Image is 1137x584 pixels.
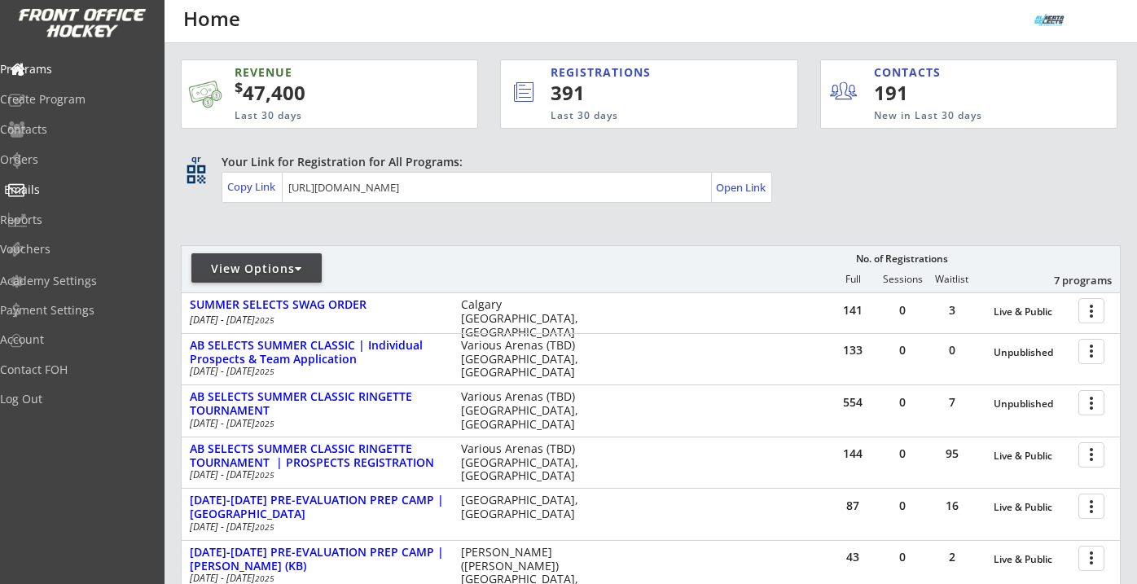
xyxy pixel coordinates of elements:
[994,554,1070,565] div: Live & Public
[828,448,877,459] div: 144
[190,390,444,418] div: AB SELECTS SUMMER CLASSIC RINGETTE TOURNAMENT
[878,500,927,512] div: 0
[190,339,444,367] div: AB SELECTS SUMMER CLASSIC | Individual Prospects & Team Application
[190,573,439,583] div: [DATE] - [DATE]
[1078,390,1104,415] button: more_vert
[716,176,767,199] a: Open Link
[928,397,977,408] div: 7
[461,390,589,431] div: Various Arenas (TBD) [GEOGRAPHIC_DATA], [GEOGRAPHIC_DATA]
[190,315,439,325] div: [DATE] - [DATE]
[927,274,976,285] div: Waitlist
[551,79,742,107] div: 391
[878,345,927,356] div: 0
[186,154,205,165] div: qr
[878,448,927,459] div: 0
[190,494,444,521] div: [DATE]-[DATE] PRE-EVALUATION PREP CAMP | [GEOGRAPHIC_DATA]
[928,345,977,356] div: 0
[235,109,404,123] div: Last 30 days
[878,305,927,316] div: 0
[461,442,589,483] div: Various Arenas (TBD) [GEOGRAPHIC_DATA], [GEOGRAPHIC_DATA]
[994,502,1070,513] div: Live & Public
[1078,442,1104,468] button: more_vert
[928,500,977,512] div: 16
[190,470,439,480] div: [DATE] - [DATE]
[235,64,404,81] div: REVENUE
[994,306,1070,318] div: Live & Public
[461,298,589,339] div: Calgary [GEOGRAPHIC_DATA], [GEOGRAPHIC_DATA]
[190,522,439,532] div: [DATE] - [DATE]
[190,442,444,470] div: AB SELECTS SUMMER CLASSIC RINGETTE TOURNAMENT | PROSPECTS REGISTRATION
[255,469,274,481] em: 2025
[928,305,977,316] div: 3
[461,494,589,521] div: [GEOGRAPHIC_DATA], [GEOGRAPHIC_DATA]
[1078,546,1104,571] button: more_vert
[255,366,274,377] em: 2025
[235,79,426,107] div: 47,400
[878,551,927,563] div: 0
[874,64,948,81] div: CONTACTS
[828,274,877,285] div: Full
[828,551,877,563] div: 43
[1078,339,1104,364] button: more_vert
[1027,273,1112,288] div: 7 programs
[851,253,952,265] div: No. of Registrations
[222,154,1070,170] div: Your Link for Registration for All Programs:
[994,450,1070,462] div: Live & Public
[551,109,730,123] div: Last 30 days
[874,109,1041,123] div: New in Last 30 days
[928,448,977,459] div: 95
[716,181,767,195] div: Open Link
[255,314,274,326] em: 2025
[4,184,151,195] div: Emails
[255,521,274,533] em: 2025
[828,345,877,356] div: 133
[828,500,877,512] div: 87
[874,79,974,107] div: 191
[190,367,439,376] div: [DATE] - [DATE]
[928,551,977,563] div: 2
[255,573,274,584] em: 2025
[551,64,726,81] div: REGISTRATIONS
[828,397,877,408] div: 554
[994,347,1070,358] div: Unpublished
[878,397,927,408] div: 0
[191,261,322,277] div: View Options
[190,419,439,428] div: [DATE] - [DATE]
[190,298,444,312] div: SUMMER SELECTS SWAG ORDER
[461,339,589,380] div: Various Arenas (TBD) [GEOGRAPHIC_DATA], [GEOGRAPHIC_DATA]
[184,162,209,187] button: qr_code
[227,179,279,194] div: Copy Link
[1078,298,1104,323] button: more_vert
[828,305,877,316] div: 141
[994,398,1070,410] div: Unpublished
[190,546,444,573] div: [DATE]-[DATE] PRE-EVALUATION PREP CAMP | [PERSON_NAME] (KB)
[878,274,927,285] div: Sessions
[255,418,274,429] em: 2025
[235,77,243,97] sup: $
[1078,494,1104,519] button: more_vert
